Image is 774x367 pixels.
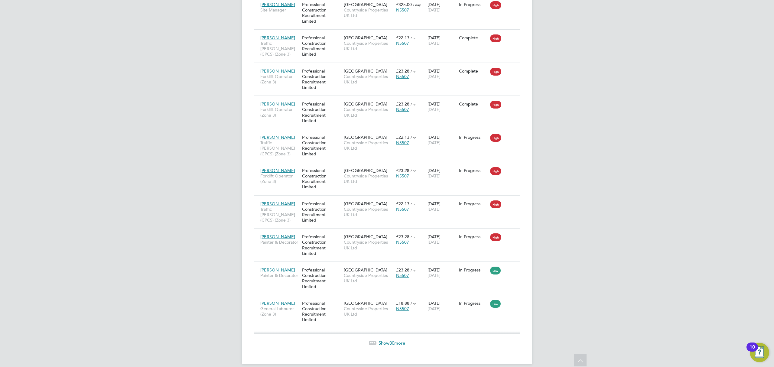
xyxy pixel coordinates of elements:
span: [PERSON_NAME] [260,300,295,306]
span: / hr [411,102,416,106]
div: [DATE] [426,264,457,281]
span: £23.28 [396,168,409,173]
span: £23.28 [396,234,409,239]
span: [DATE] [428,239,441,245]
span: [PERSON_NAME] [260,135,295,140]
span: High [490,200,501,208]
a: [PERSON_NAME]Traffic [PERSON_NAME] (CPCS) (Zone 3)Professional Construction Recruitment Limited[G... [259,131,520,136]
span: Countryside Properties UK Ltd [344,273,393,284]
span: [GEOGRAPHIC_DATA] [344,168,387,173]
span: High [490,1,501,9]
span: [DATE] [428,107,441,112]
span: Countryside Properties UK Ltd [344,239,393,250]
div: Complete [459,35,487,41]
div: 10 [750,347,755,355]
span: Forklift Operator (Zone 3) [260,107,299,118]
span: General Labourer (Zone 3) [260,306,299,317]
span: Traffic [PERSON_NAME] (CPCS) (Zone 3) [260,206,299,223]
span: N5507 [396,273,409,278]
div: Professional Construction Recruitment Limited [301,264,342,292]
span: [GEOGRAPHIC_DATA] [344,2,387,7]
span: / hr [411,202,416,206]
span: N5507 [396,140,409,145]
span: / hr [411,69,416,73]
span: [GEOGRAPHIC_DATA] [344,300,387,306]
span: N5507 [396,107,409,112]
a: [PERSON_NAME]Forklift Operator (Zone 3)Professional Construction Recruitment Limited[GEOGRAPHIC_D... [259,98,520,103]
a: [PERSON_NAME]Forklift Operator (Zone 3)Professional Construction Recruitment Limited[GEOGRAPHIC_D... [259,65,520,70]
span: Low [490,300,501,308]
span: / hr [411,168,416,173]
span: N5507 [396,74,409,79]
span: N5507 [396,206,409,212]
div: Professional Construction Recruitment Limited [301,297,342,326]
span: £23.28 [396,267,409,273]
div: [DATE] [426,198,457,215]
div: Professional Construction Recruitment Limited [301,231,342,259]
a: [PERSON_NAME]Painter & DecoratorProfessional Construction Recruitment Limited[GEOGRAPHIC_DATA]Cou... [259,231,520,236]
a: [PERSON_NAME]Traffic [PERSON_NAME] (CPCS) (Zone 3)Professional Construction Recruitment Limited[G... [259,198,520,203]
span: £23.28 [396,68,409,74]
span: 30 [389,340,394,346]
span: Countryside Properties UK Ltd [344,74,393,85]
span: [GEOGRAPHIC_DATA] [344,135,387,140]
span: Forklift Operator (Zone 3) [260,173,299,184]
div: Professional Construction Recruitment Limited [301,65,342,93]
span: High [490,233,501,241]
span: [PERSON_NAME] [260,68,295,74]
button: Open Resource Center, 10 new notifications [750,343,769,362]
span: [DATE] [428,140,441,145]
span: [PERSON_NAME] [260,267,295,273]
span: N5507 [396,306,409,311]
span: [PERSON_NAME] [260,201,295,206]
span: [DATE] [428,74,441,79]
span: Countryside Properties UK Ltd [344,7,393,18]
span: £18.88 [396,300,409,306]
div: [DATE] [426,98,457,115]
span: N5507 [396,173,409,179]
div: In Progress [459,234,487,239]
span: [DATE] [428,206,441,212]
span: High [490,34,501,42]
div: [DATE] [426,32,457,49]
span: Countryside Properties UK Ltd [344,306,393,317]
div: In Progress [459,135,487,140]
span: £23.28 [396,101,409,107]
span: [PERSON_NAME] [260,168,295,173]
span: Traffic [PERSON_NAME] (CPCS) (Zone 3) [260,41,299,57]
span: [GEOGRAPHIC_DATA] [344,234,387,239]
span: [PERSON_NAME] [260,35,295,41]
span: Countryside Properties UK Ltd [344,140,393,151]
span: High [490,134,501,142]
div: In Progress [459,267,487,273]
div: Complete [459,68,487,74]
span: £22.13 [396,35,409,41]
span: [GEOGRAPHIC_DATA] [344,201,387,206]
span: [GEOGRAPHIC_DATA] [344,267,387,273]
span: [PERSON_NAME] [260,101,295,107]
div: Professional Construction Recruitment Limited [301,165,342,193]
span: Forklift Operator (Zone 3) [260,74,299,85]
span: N5507 [396,239,409,245]
div: Professional Construction Recruitment Limited [301,32,342,60]
span: £22.13 [396,201,409,206]
span: High [490,101,501,109]
a: [PERSON_NAME]Painter & DecoratorProfessional Construction Recruitment Limited[GEOGRAPHIC_DATA]Cou... [259,264,520,269]
span: Painter & Decorator [260,239,299,245]
span: Show more [379,340,405,346]
div: [DATE] [426,231,457,248]
span: Traffic [PERSON_NAME] (CPCS) (Zone 3) [260,140,299,157]
span: [DATE] [428,273,441,278]
span: Low [490,267,501,274]
div: [DATE] [426,297,457,314]
span: / hr [411,36,416,40]
a: [PERSON_NAME]Forklift Operator (Zone 3)Professional Construction Recruitment Limited[GEOGRAPHIC_D... [259,164,520,170]
span: / hr [411,235,416,239]
span: Painter & Decorator [260,273,299,278]
span: [GEOGRAPHIC_DATA] [344,101,387,107]
span: [DATE] [428,7,441,13]
span: Site Manager [260,7,299,13]
span: N5507 [396,7,409,13]
div: Professional Construction Recruitment Limited [301,132,342,160]
div: In Progress [459,2,487,7]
